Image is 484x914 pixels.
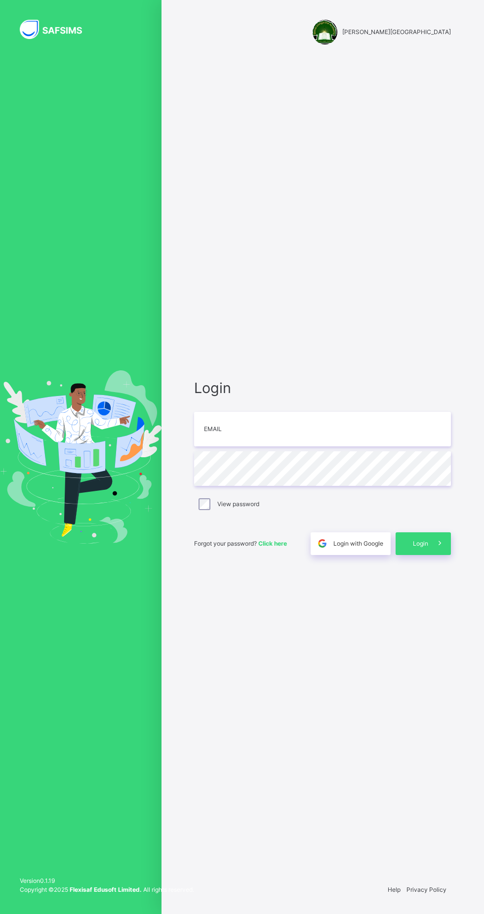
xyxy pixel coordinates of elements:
span: Forgot your password? [194,540,287,547]
span: Login [194,377,451,398]
strong: Flexisaf Edusoft Limited. [70,886,142,893]
img: google.396cfc9801f0270233282035f929180a.svg [317,538,328,549]
span: Login [413,539,428,548]
span: Login with Google [333,539,383,548]
span: Copyright © 2025 All rights reserved. [20,886,194,893]
img: SAFSIMS Logo [20,20,94,39]
span: [PERSON_NAME][GEOGRAPHIC_DATA] [342,28,451,37]
a: Help [388,886,401,893]
a: Click here [258,540,287,547]
a: Privacy Policy [406,886,446,893]
span: Version 0.1.19 [20,876,194,885]
label: View password [217,500,259,509]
